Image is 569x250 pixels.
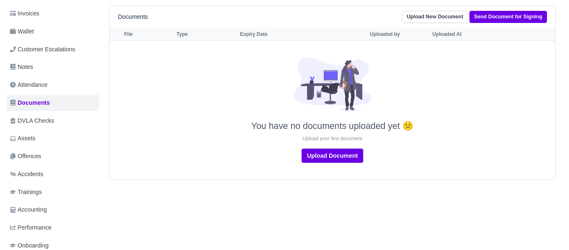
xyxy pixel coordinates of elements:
a: Invoices [7,5,99,22]
span: Customer Escalations [10,45,75,54]
a: Upload Document [302,149,363,163]
a: Accounting [7,202,99,218]
a: Accidents [7,166,99,182]
h6: Documents [118,13,148,20]
span: Accidents [10,169,43,179]
span: Attendance [10,80,47,90]
a: Attendance [7,77,99,93]
span: Offences [10,152,41,161]
span: DVLA Checks [10,116,54,126]
span: Documents [10,98,50,108]
span: Assets [10,134,35,143]
a: Trainings [7,184,99,200]
a: Documents [7,95,99,111]
span: Wallet [10,27,34,36]
th: Uploaded by [368,28,430,40]
span: Performance [10,223,52,232]
th: Type [175,28,238,40]
th: Uploaded At [430,28,493,40]
a: Assets [7,130,99,146]
a: Offences [7,148,99,164]
a: Upload New Document [402,11,468,23]
a: Notes [7,59,99,75]
span: Trainings [10,187,42,197]
iframe: Chat Widget [527,210,569,250]
a: Wallet [7,23,99,40]
a: DVLA Checks [7,113,99,129]
a: Performance [7,220,99,236]
p: Upload your first document [112,135,553,142]
p: You have no documents uploaded yet 😕 [112,121,553,132]
th: File [122,28,175,40]
span: Accounting [10,205,47,215]
th: Expiry Date [238,28,368,40]
span: Invoices [10,9,39,18]
a: Customer Escalations [7,41,99,58]
a: Send Document for Signing [469,11,547,23]
span: Notes [10,62,33,72]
